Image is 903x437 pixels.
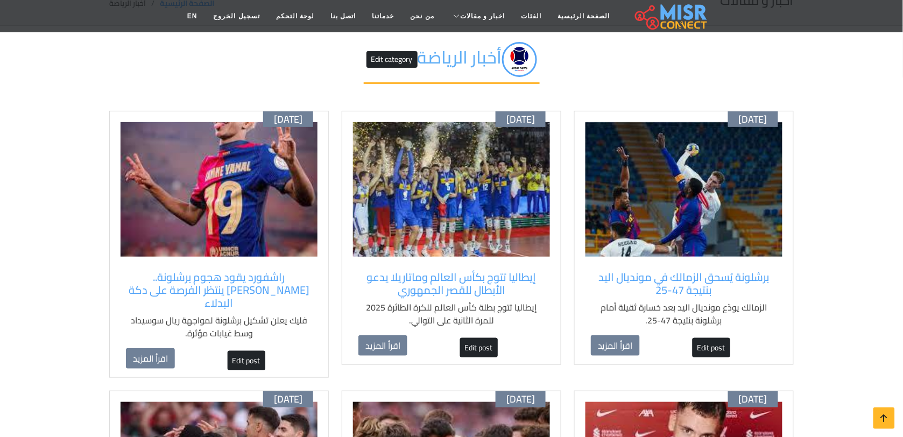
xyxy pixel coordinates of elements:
[364,6,403,26] a: خدماتنا
[126,314,312,340] p: فليك يعلن تشكيل برشلونة لمواجهة ريال سوسيداد وسط غيابات مؤثرة.
[591,335,640,356] a: اقرأ المزيد
[268,6,322,26] a: لوحة التحكم
[460,11,505,21] span: اخبار و مقالات
[513,6,550,26] a: الفئات
[228,351,265,370] a: Edit post
[506,114,535,125] span: [DATE]
[460,338,498,357] a: Edit post
[353,122,550,257] img: لاعبات منتخب إيطاليا لكرة الطائرة يحتفلن بلقب كأس العالم 2025.
[322,6,364,26] a: اتصل بنا
[366,51,418,68] button: Edit category
[739,393,767,405] span: [DATE]
[442,6,513,26] a: اخبار و مقالات
[358,271,545,297] a: إيطاليا تتوج بكأس العالم وماتاريلا يدعو الأبطال للقصر الجمهوري
[502,42,537,77] img: 6ID61bWmfYNJ38VrOyMM.png
[126,348,175,369] a: اقرأ المزيد
[126,271,312,309] a: راشفورد يقود هجوم برشلونة.. [PERSON_NAME] ينتظر الفرصة على دكة البدلاء
[274,393,302,405] span: [DATE]
[591,301,777,327] p: الزمالك يودّع مونديال اليد بعد خسارة ثقيلة أمام برشلونة بنتيجة 47-25.
[206,6,268,26] a: تسجيل الخروج
[121,122,318,257] img: تشكيل برشلونة الرسمي أمام ريال سوسيداد في الدوري الإسباني.
[550,6,618,26] a: الصفحة الرئيسية
[403,6,442,26] a: من نحن
[358,301,545,327] p: إيطاليا تتوج بطلة كأس العالم للكرة الطائرة 2025 للمرة الثانية على التوالي.
[179,6,206,26] a: EN
[591,271,777,297] a: برشلونة يُسحق الزمالك في مونديال اليد بنتيجة 47-25
[506,393,535,405] span: [DATE]
[693,338,730,357] a: Edit post
[358,335,407,356] a: اقرأ المزيد
[274,114,302,125] span: [DATE]
[635,3,707,30] img: main.misr_connect
[364,42,540,84] h2: أخبار الرياضة
[739,114,767,125] span: [DATE]
[585,122,782,257] img: لاعبو الزمالك وبرشلونة خلال مواجهة قوية في بطولة العالم للأندية لكرة اليد 2025.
